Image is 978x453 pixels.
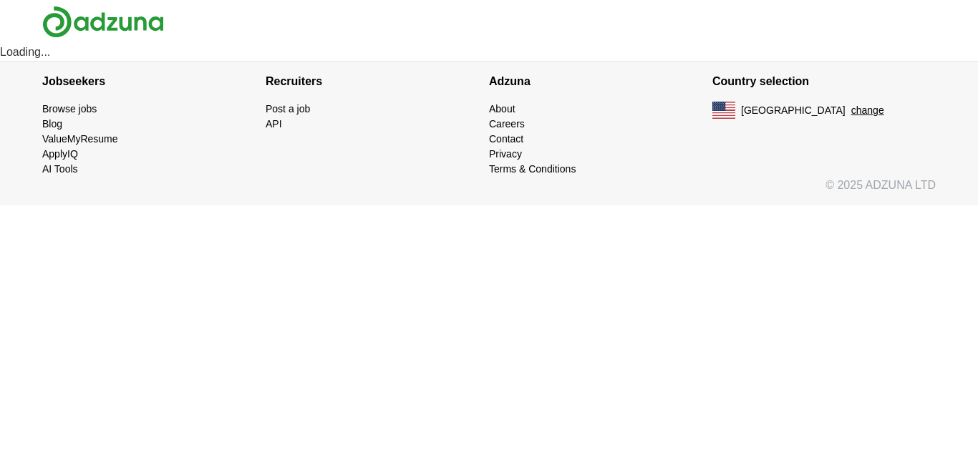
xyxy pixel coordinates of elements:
[42,148,78,160] a: ApplyIQ
[42,118,62,130] a: Blog
[42,103,97,115] a: Browse jobs
[42,6,164,38] img: Adzuna logo
[489,163,576,175] a: Terms & Conditions
[712,62,936,102] h4: Country selection
[489,148,522,160] a: Privacy
[31,177,947,205] div: © 2025 ADZUNA LTD
[266,103,310,115] a: Post a job
[489,103,515,115] a: About
[741,103,846,118] span: [GEOGRAPHIC_DATA]
[712,102,735,119] img: US flag
[42,163,78,175] a: AI Tools
[42,133,118,145] a: ValueMyResume
[851,103,884,118] button: change
[266,118,282,130] a: API
[489,133,523,145] a: Contact
[489,118,525,130] a: Careers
